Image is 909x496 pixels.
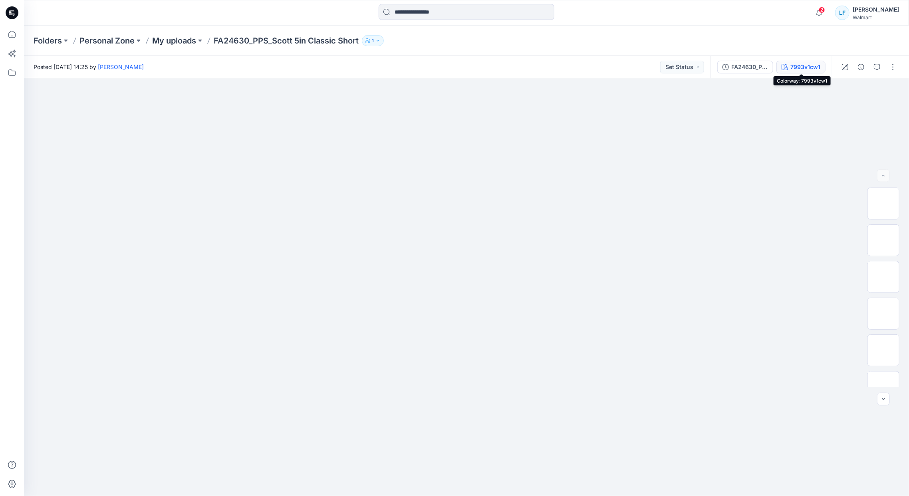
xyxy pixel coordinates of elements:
a: [PERSON_NAME] [98,63,144,70]
div: Walmart [853,14,899,20]
span: 2 [819,7,825,13]
div: FA24630_PPS_Scott 5in Classic Short [731,63,768,71]
button: Details [855,61,867,73]
a: Folders [34,35,62,46]
div: LF [835,6,849,20]
button: 1 [362,35,384,46]
button: FA24630_PPS_Scott 5in Classic Short [717,61,773,73]
span: Posted [DATE] 14:25 by [34,63,144,71]
p: FA24630_PPS_Scott 5in Classic Short [214,35,359,46]
button: 7993v1cw1 [776,61,826,73]
a: Personal Zone [79,35,135,46]
div: [PERSON_NAME] [853,5,899,14]
div: 7993v1cw1 [790,63,820,71]
p: 1 [372,36,374,45]
a: My uploads [152,35,196,46]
